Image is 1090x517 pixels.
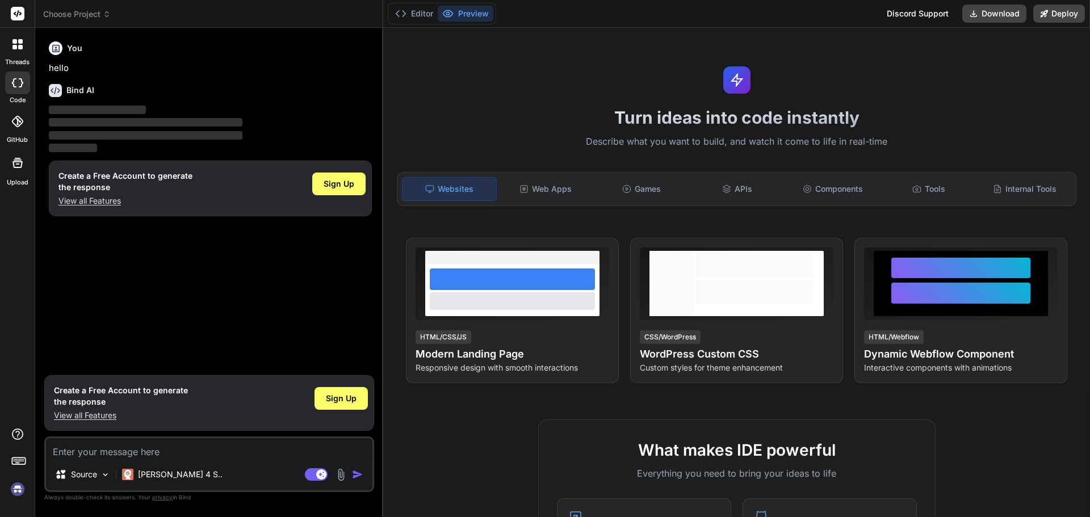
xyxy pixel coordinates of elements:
[416,330,471,344] div: HTML/CSS/JS
[416,362,609,373] p: Responsive design with smooth interactions
[882,177,976,201] div: Tools
[786,177,880,201] div: Components
[49,118,242,127] span: ‌
[44,492,374,503] p: Always double-check its answers. Your in Bind
[557,438,917,462] h2: What makes IDE powerful
[391,6,438,22] button: Editor
[49,62,372,75] p: hello
[326,393,357,404] span: Sign Up
[324,178,354,190] span: Sign Up
[54,410,188,421] p: View all Features
[58,195,192,207] p: View all Features
[978,177,1071,201] div: Internal Tools
[7,135,28,145] label: GitHub
[122,469,133,480] img: Claude 4 Sonnet
[864,362,1058,373] p: Interactive components with animations
[67,43,82,54] h6: You
[864,346,1058,362] h4: Dynamic Webflow Component
[690,177,784,201] div: APIs
[352,469,363,480] img: icon
[962,5,1026,23] button: Download
[390,107,1083,128] h1: Turn ideas into code instantly
[640,346,833,362] h4: WordPress Custom CSS
[402,177,497,201] div: Websites
[49,131,242,140] span: ‌
[71,469,97,480] p: Source
[5,57,30,67] label: threads
[438,6,493,22] button: Preview
[49,106,146,114] span: ‌
[138,469,223,480] p: [PERSON_NAME] 4 S..
[416,346,609,362] h4: Modern Landing Page
[58,170,192,193] h1: Create a Free Account to generate the response
[595,177,689,201] div: Games
[54,385,188,407] h1: Create a Free Account to generate the response
[43,9,111,20] span: Choose Project
[557,466,917,480] p: Everything you need to bring your ideas to life
[10,95,26,105] label: code
[1033,5,1085,23] button: Deploy
[334,468,347,481] img: attachment
[8,480,27,499] img: signin
[7,178,28,187] label: Upload
[390,134,1083,149] p: Describe what you want to build, and watch it come to life in real-time
[640,362,833,373] p: Custom styles for theme enhancement
[66,85,94,96] h6: Bind AI
[499,177,593,201] div: Web Apps
[152,494,173,501] span: privacy
[864,330,924,344] div: HTML/Webflow
[49,144,97,152] span: ‌
[640,330,701,344] div: CSS/WordPress
[100,470,110,480] img: Pick Models
[880,5,955,23] div: Discord Support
